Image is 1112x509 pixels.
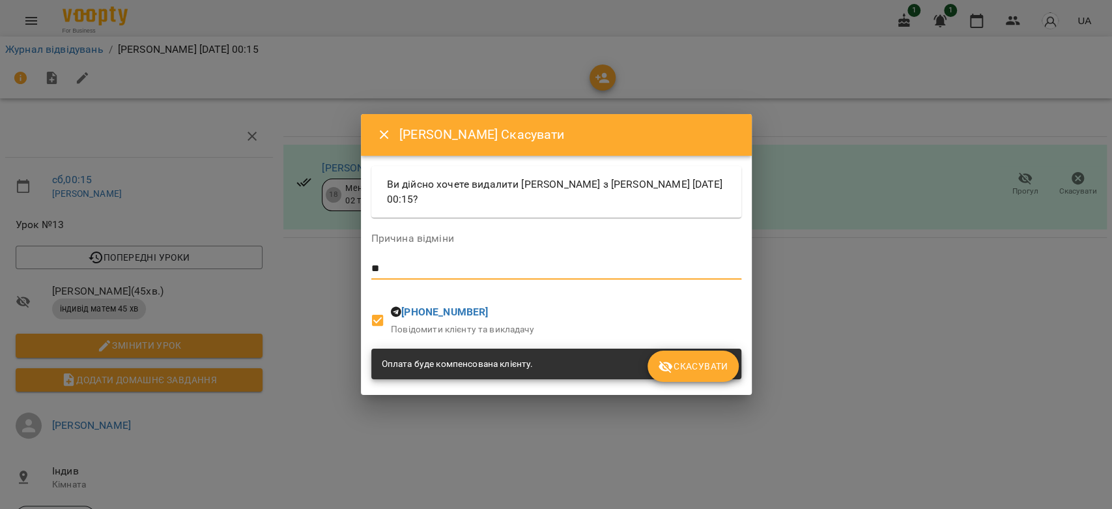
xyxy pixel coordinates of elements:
[401,306,488,318] a: [PHONE_NUMBER]
[658,358,728,374] span: Скасувати
[371,233,741,244] label: Причина відміни
[382,353,534,376] div: Оплата буде компенсована клієнту.
[371,166,741,218] div: Ви дійсно хочете видалити [PERSON_NAME] з [PERSON_NAME] [DATE] 00:15?
[369,119,400,151] button: Close
[648,351,738,382] button: Скасувати
[391,323,534,336] p: Повідомити клієнту та викладачу
[399,124,735,145] h6: [PERSON_NAME] Скасувати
